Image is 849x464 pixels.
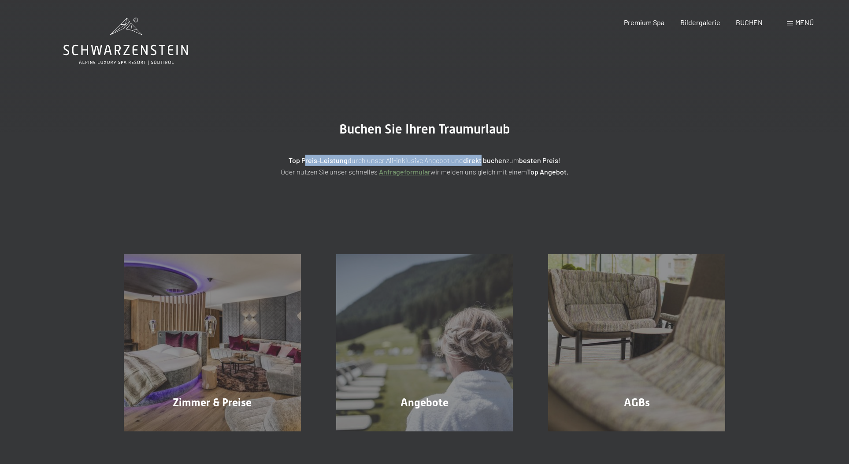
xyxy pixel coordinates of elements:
[795,18,814,26] span: Menü
[527,167,568,176] strong: Top Angebot.
[400,396,449,409] span: Angebote
[204,155,645,177] p: durch unser All-inklusive Angebot und zum ! Oder nutzen Sie unser schnelles wir melden uns gleich...
[680,18,720,26] a: Bildergalerie
[289,156,348,164] strong: Top Preis-Leistung
[319,254,531,431] a: Buchung Angebote
[519,156,558,164] strong: besten Preis
[530,254,743,431] a: Buchung AGBs
[624,18,664,26] a: Premium Spa
[624,396,650,409] span: AGBs
[463,156,506,164] strong: direkt buchen
[339,121,510,137] span: Buchen Sie Ihren Traumurlaub
[379,167,430,176] a: Anfrageformular
[736,18,763,26] a: BUCHEN
[173,396,252,409] span: Zimmer & Preise
[106,254,319,431] a: Buchung Zimmer & Preise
